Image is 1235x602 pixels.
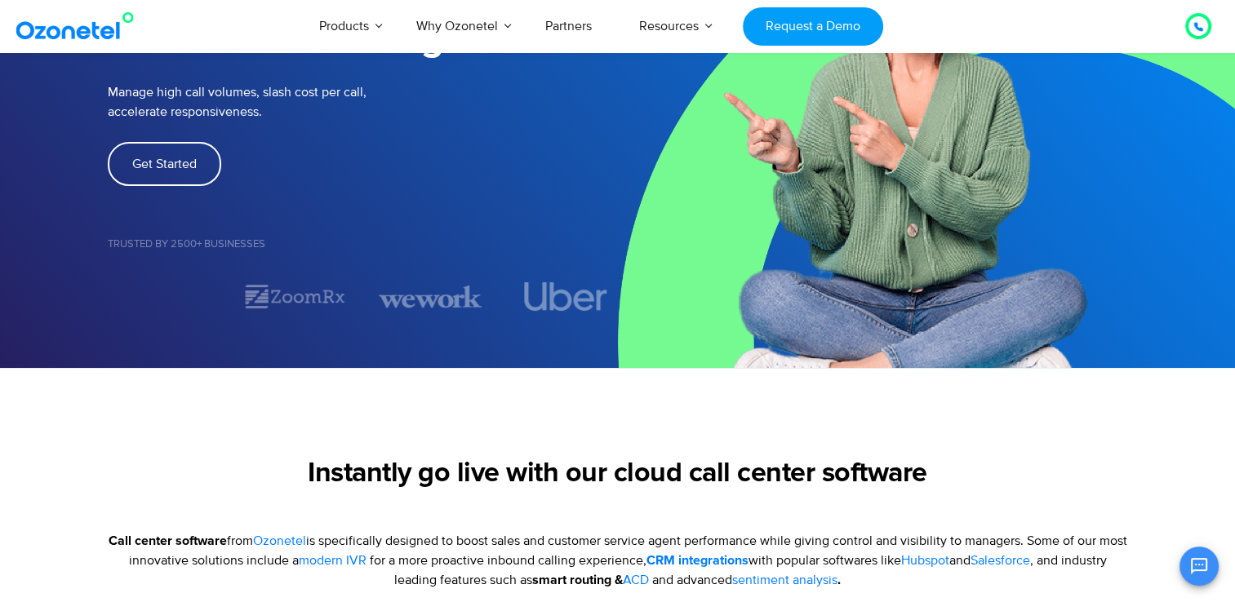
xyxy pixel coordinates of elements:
div: 2 / 7 [243,282,346,311]
img: wework [379,282,482,311]
a: ACD [623,570,649,590]
a: Ozonetel [253,531,306,551]
div: 4 / 7 [514,282,617,311]
a: Request a Demo [743,7,882,46]
a: sentiment analysis [732,570,837,590]
h2: Instantly go live with our cloud call center software [108,458,1128,490]
strong: smart routing & [532,573,652,587]
div: 3 / 7 [379,282,482,311]
img: uber [525,282,608,311]
p: from is specifically designed to boost sales and customer service agent performance while giving ... [108,531,1128,590]
a: modern IVR [299,551,367,570]
h5: Trusted by 2500+ Businesses [108,239,618,250]
p: Manage high call volumes, slash cost per call, accelerate responsiveness. [108,82,475,122]
button: Open chat [1179,547,1219,586]
a: Get Started [108,142,221,186]
a: CRM integrations [646,551,749,570]
strong: Call center software [109,534,227,547]
div: 1 / 7 [108,287,211,307]
img: zoomrx [243,282,346,311]
strong: CRM integrations [646,554,749,567]
strong: . [732,573,841,587]
div: Image Carousel [108,282,618,311]
span: Get Started [132,157,197,170]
